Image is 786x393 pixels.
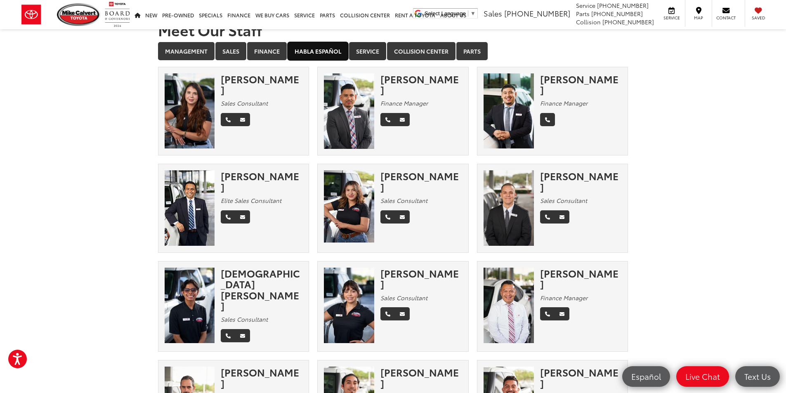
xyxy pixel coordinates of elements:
[221,99,268,107] em: Sales Consultant
[221,113,236,126] a: Phone
[456,42,488,60] a: Parts
[484,8,502,19] span: Sales
[349,42,386,60] a: Service
[540,170,622,192] div: [PERSON_NAME]
[221,73,302,95] div: [PERSON_NAME]
[380,367,462,388] div: [PERSON_NAME]
[555,210,569,224] a: Email
[395,210,410,224] a: Email
[235,329,250,342] a: Email
[689,15,708,21] span: Map
[602,18,654,26] span: [PHONE_NUMBER]
[380,268,462,289] div: [PERSON_NAME]
[740,371,775,381] span: Text Us
[576,18,601,26] span: Collision
[380,210,395,224] a: Phone
[215,42,246,60] a: Sales
[540,268,622,289] div: [PERSON_NAME]
[288,42,348,60] a: Habla Español
[380,294,427,302] em: Sales Consultant
[158,42,628,61] div: Department Tabs
[540,73,622,95] div: [PERSON_NAME]
[676,366,729,387] a: Live Chat
[576,9,590,18] span: Parts
[576,1,595,9] span: Service
[540,113,555,126] a: Phone
[540,367,622,388] div: [PERSON_NAME]
[57,3,101,26] img: Mike Calvert Toyota
[221,210,236,224] a: Phone
[380,113,395,126] a: Phone
[221,367,302,388] div: [PERSON_NAME]
[221,170,302,192] div: [PERSON_NAME]
[716,15,736,21] span: Contact
[749,15,767,21] span: Saved
[380,307,395,320] a: Phone
[484,170,534,246] img: Luis Gonzalez
[484,268,534,343] img: Angel Ixcol
[324,170,374,246] img: Dora Garcia
[540,196,587,205] em: Sales Consultant
[247,42,287,60] a: Finance
[540,99,588,107] em: Finance Manager
[540,307,555,320] a: Phone
[221,268,302,311] div: [DEMOGRAPHIC_DATA][PERSON_NAME]
[221,315,268,323] em: Sales Consultant
[324,73,374,149] img: Oliver Alvarez
[470,10,476,16] span: ▼
[681,371,724,381] span: Live Chat
[662,15,681,21] span: Service
[380,73,462,95] div: [PERSON_NAME]
[221,329,236,342] a: Phone
[380,196,427,205] em: Sales Consultant
[555,307,569,320] a: Email
[235,210,250,224] a: Email
[165,170,215,246] img: Victor Mathew
[158,21,628,38] h1: Meet Our Staff
[380,99,428,107] em: Finance Manager
[158,42,215,60] a: Management
[221,196,281,205] em: Elite Sales Consultant
[324,268,374,343] img: Jennifer Gutierrez
[591,9,643,18] span: [PHONE_NUMBER]
[540,294,588,302] em: Finance Manager
[735,366,780,387] a: Text Us
[395,307,410,320] a: Email
[627,371,665,381] span: Español
[380,170,462,192] div: [PERSON_NAME]
[504,8,570,19] span: [PHONE_NUMBER]
[597,1,649,9] span: [PHONE_NUMBER]
[540,210,555,224] a: Phone
[395,113,410,126] a: Email
[484,73,534,149] img: Armando Moreno
[165,73,215,149] img: Melissa Ramirez
[622,366,670,387] a: Español
[235,113,250,126] a: Email
[387,42,456,60] a: Collision Center
[165,268,215,343] img: Jesus Escalante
